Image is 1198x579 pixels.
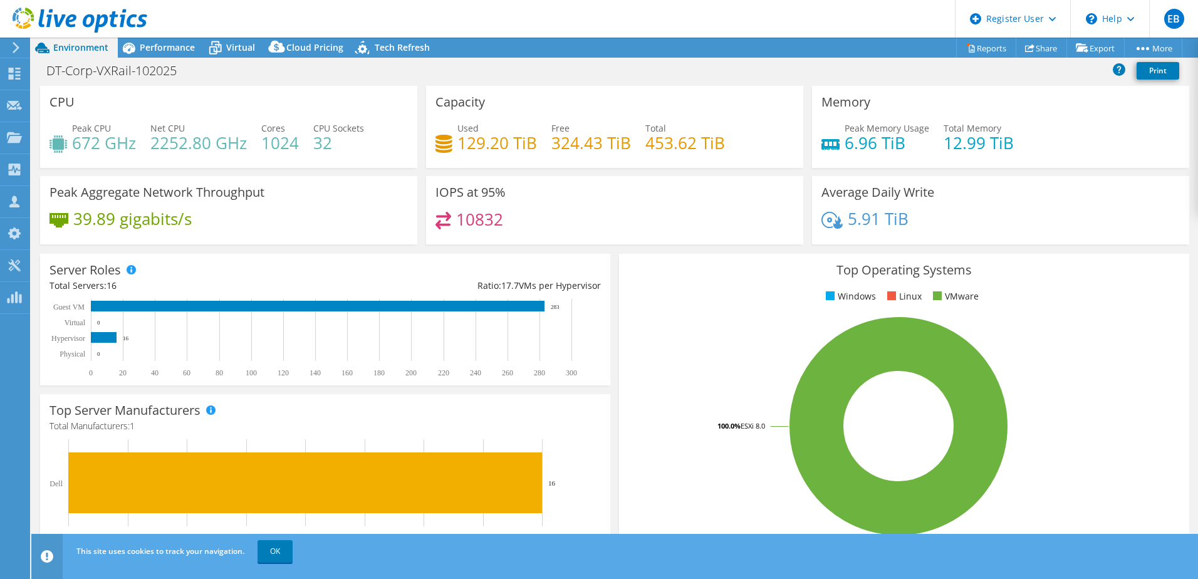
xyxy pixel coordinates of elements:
[97,351,100,357] text: 0
[566,368,577,377] text: 300
[150,136,247,150] h4: 2252.80 GHz
[645,122,666,134] span: Total
[821,95,870,109] h3: Memory
[72,136,136,150] h4: 672 GHz
[628,263,1180,277] h3: Top Operating Systems
[73,212,192,226] h4: 39.89 gigabits/s
[341,368,353,377] text: 160
[1066,38,1125,58] a: Export
[435,185,506,199] h3: IOPS at 95%
[1164,9,1184,29] span: EB
[261,122,285,134] span: Cores
[286,41,343,53] span: Cloud Pricing
[130,420,135,432] span: 1
[49,95,75,109] h3: CPU
[150,122,185,134] span: Net CPU
[373,368,385,377] text: 180
[1124,38,1182,58] a: More
[551,122,570,134] span: Free
[123,335,129,342] text: 16
[107,279,117,291] span: 16
[375,41,430,53] span: Tech Refresh
[457,122,479,134] span: Used
[49,404,201,417] h3: Top Server Manufacturers
[119,368,127,377] text: 20
[76,546,244,556] span: This site uses cookies to track your navigation.
[944,122,1001,134] span: Total Memory
[930,289,979,303] li: VMware
[956,38,1016,58] a: Reports
[845,136,929,150] h4: 6.96 TiB
[246,368,257,377] text: 100
[65,318,86,327] text: Virtual
[884,289,922,303] li: Linux
[60,350,85,358] text: Physical
[645,136,725,150] h4: 453.62 TiB
[534,368,545,377] text: 280
[470,368,481,377] text: 240
[548,479,556,487] text: 16
[313,122,364,134] span: CPU Sockets
[49,185,264,199] h3: Peak Aggregate Network Throughput
[1086,13,1097,24] svg: \n
[53,303,85,311] text: Guest VM
[821,185,934,199] h3: Average Daily Write
[848,212,909,226] h4: 5.91 TiB
[405,368,417,377] text: 200
[226,41,255,53] span: Virtual
[457,136,537,150] h4: 129.20 TiB
[313,136,364,150] h4: 32
[72,122,111,134] span: Peak CPU
[97,320,100,326] text: 0
[1016,38,1067,58] a: Share
[49,279,325,293] div: Total Servers:
[51,334,85,343] text: Hypervisor
[41,64,196,78] h1: DT-Corp-VXRail-102025
[435,95,485,109] h3: Capacity
[49,419,601,433] h4: Total Manufacturers:
[717,421,741,430] tspan: 100.0%
[216,368,223,377] text: 80
[310,368,321,377] text: 140
[325,279,601,293] div: Ratio: VMs per Hypervisor
[151,368,159,377] text: 40
[551,304,560,310] text: 283
[551,136,631,150] h4: 324.43 TiB
[49,479,63,488] text: Dell
[502,368,513,377] text: 260
[501,279,519,291] span: 17.7
[823,289,876,303] li: Windows
[49,263,121,277] h3: Server Roles
[1137,62,1179,80] a: Print
[456,212,503,226] h4: 10832
[741,421,765,430] tspan: ESXi 8.0
[278,368,289,377] text: 120
[53,41,108,53] span: Environment
[140,41,195,53] span: Performance
[845,122,929,134] span: Peak Memory Usage
[944,136,1014,150] h4: 12.99 TiB
[183,368,190,377] text: 60
[89,368,93,377] text: 0
[438,368,449,377] text: 220
[258,540,293,563] a: OK
[261,136,299,150] h4: 1024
